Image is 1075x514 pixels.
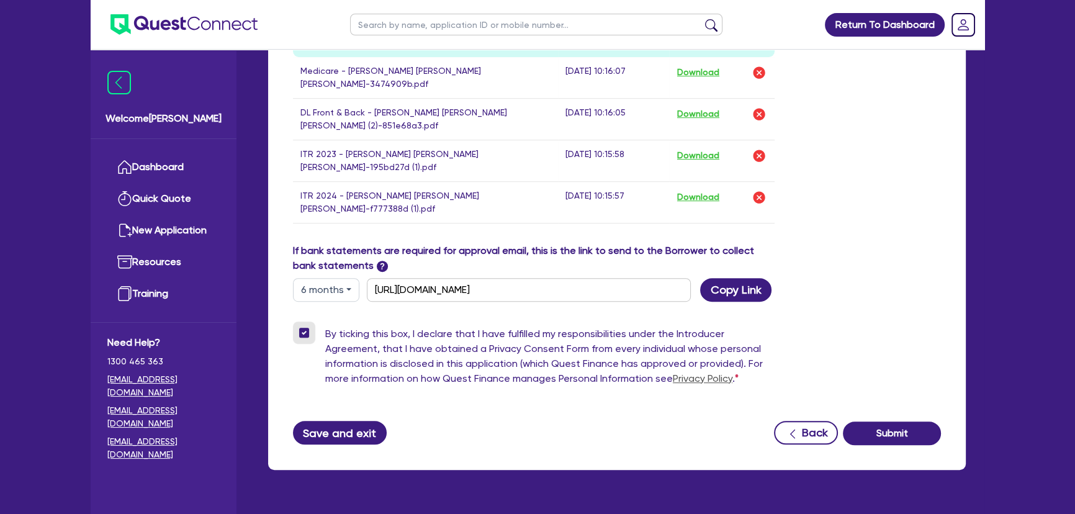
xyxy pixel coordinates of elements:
button: Download [677,148,720,164]
a: Return To Dashboard [825,13,945,37]
label: By ticking this box, I declare that I have fulfilled my responsibilities under the Introducer Agr... [325,327,775,391]
a: Dashboard [107,151,220,183]
img: delete-icon [752,107,767,122]
td: [DATE] 10:16:05 [558,98,669,140]
a: Privacy Policy [673,372,732,384]
img: delete-icon [752,148,767,163]
td: [DATE] 10:16:07 [558,57,669,99]
td: ITR 2023 - [PERSON_NAME] [PERSON_NAME] [PERSON_NAME]-195bd27d (1).pdf [293,140,558,181]
a: Training [107,278,220,310]
a: [EMAIL_ADDRESS][DOMAIN_NAME] [107,435,220,461]
button: Download [677,65,720,81]
img: quest-connect-logo-blue [110,14,258,35]
input: Search by name, application ID or mobile number... [350,14,722,35]
td: ITR 2024 - [PERSON_NAME] [PERSON_NAME] [PERSON_NAME]-f777388d (1).pdf [293,181,558,223]
span: 1300 465 363 [107,355,220,368]
span: Need Help? [107,335,220,350]
button: Save and exit [293,421,387,444]
td: Medicare - [PERSON_NAME] [PERSON_NAME] [PERSON_NAME]-3474909b.pdf [293,57,558,99]
a: [EMAIL_ADDRESS][DOMAIN_NAME] [107,373,220,399]
img: new-application [117,223,132,238]
a: New Application [107,215,220,246]
span: Welcome [PERSON_NAME] [106,111,222,126]
td: [DATE] 10:15:58 [558,140,669,181]
button: Back [774,421,838,444]
button: Dropdown toggle [293,278,359,302]
img: resources [117,255,132,269]
a: Quick Quote [107,183,220,215]
button: Download [677,106,720,122]
a: Resources [107,246,220,278]
img: delete-icon [752,65,767,80]
span: ? [377,261,388,272]
button: Copy Link [700,278,771,302]
button: Download [677,189,720,205]
img: delete-icon [752,190,767,205]
a: [EMAIL_ADDRESS][DOMAIN_NAME] [107,404,220,430]
td: DL Front & Back - [PERSON_NAME] [PERSON_NAME] [PERSON_NAME] (2)-851e68a3.pdf [293,98,558,140]
label: If bank statements are required for approval email, this is the link to send to the Borrower to c... [293,243,775,273]
img: quick-quote [117,191,132,206]
button: Submit [843,422,941,445]
img: training [117,286,132,301]
td: [DATE] 10:15:57 [558,181,669,223]
a: Dropdown toggle [947,9,979,41]
img: icon-menu-close [107,71,131,94]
